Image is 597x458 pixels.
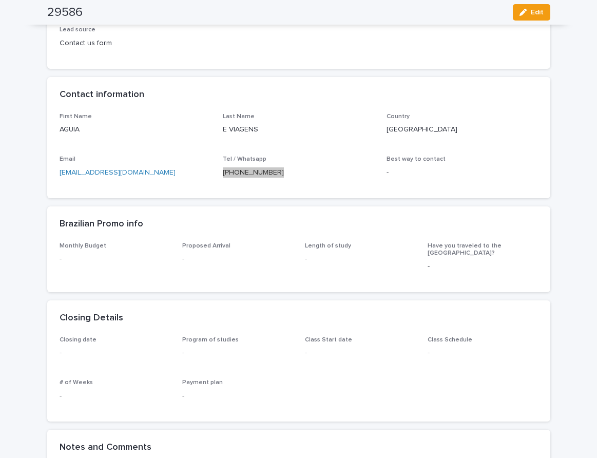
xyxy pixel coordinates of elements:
p: - [182,391,293,402]
h2: 29586 [47,5,83,20]
button: Edit [513,4,550,21]
p: [GEOGRAPHIC_DATA] [387,124,538,135]
span: Program of studies [182,337,239,343]
span: Last Name [223,113,255,120]
p: - [387,167,538,178]
span: Tel / Whatsapp [223,156,266,162]
span: Lead source [60,27,95,33]
span: Email [60,156,75,162]
h2: Closing Details [60,313,123,324]
p: Contact us form [60,38,211,49]
span: First Name [60,113,92,120]
p: - [182,254,293,264]
span: Closing date [60,337,97,343]
span: Have you traveled to the [GEOGRAPHIC_DATA]? [428,243,502,256]
p: [PHONE_NUMBER] [223,167,374,178]
p: - [305,254,415,264]
h2: Contact information [60,89,144,101]
a: [EMAIL_ADDRESS][DOMAIN_NAME] [60,169,176,176]
span: Class Schedule [428,337,472,343]
p: - [428,261,538,272]
h2: Notes and Comments [60,442,151,453]
span: Best way to contact [387,156,446,162]
p: AGUIA [60,124,211,135]
p: - [305,348,415,358]
span: # of Weeks [60,379,93,386]
p: - [182,348,293,358]
span: Payment plan [182,379,223,386]
p: - [60,391,170,402]
h2: Brazilian Promo info [60,219,143,230]
p: E VIAGENS [223,124,374,135]
span: Monthly Budget [60,243,106,249]
span: Class Start date [305,337,352,343]
p: - [60,348,170,358]
p: - [428,348,538,358]
span: Country [387,113,410,120]
span: Proposed Arrival [182,243,230,249]
span: Edit [531,9,544,16]
p: - [60,254,170,264]
span: Length of study [305,243,351,249]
